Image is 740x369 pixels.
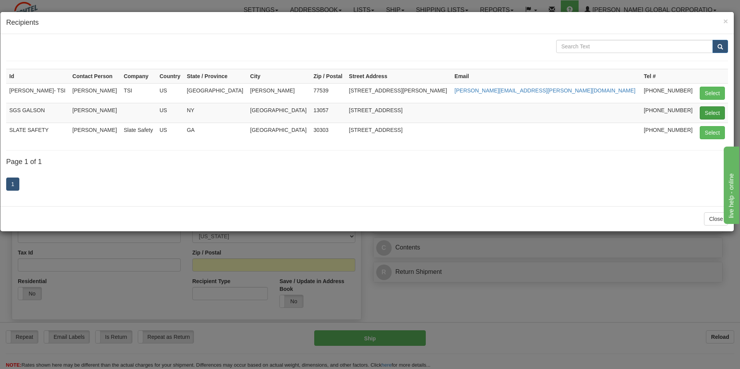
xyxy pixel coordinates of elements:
[722,145,739,224] iframe: chat widget
[346,69,452,83] th: Street Address
[69,69,121,83] th: Contact Person
[247,83,310,103] td: [PERSON_NAME]
[184,123,247,142] td: GA
[310,83,346,103] td: 77539
[346,83,452,103] td: [STREET_ADDRESS][PERSON_NAME]
[6,158,728,166] h4: Page 1 of 1
[156,83,183,103] td: US
[700,87,725,100] button: Select
[641,123,696,142] td: [PHONE_NUMBER]
[454,87,636,94] a: [PERSON_NAME][EMAIL_ADDRESS][PERSON_NAME][DOMAIN_NAME]
[247,69,310,83] th: City
[310,103,346,123] td: 13057
[723,17,728,26] span: ×
[156,103,183,123] td: US
[451,69,641,83] th: Email
[156,69,183,83] th: Country
[556,40,713,53] input: Search Text
[6,178,19,191] a: 1
[121,123,157,142] td: Slate Safety
[121,83,157,103] td: TSI
[346,123,452,142] td: [STREET_ADDRESS]
[700,106,725,120] button: Select
[310,123,346,142] td: 30303
[156,123,183,142] td: US
[704,212,728,226] button: Close
[641,69,696,83] th: Tel #
[184,69,247,83] th: State / Province
[184,103,247,123] td: NY
[247,103,310,123] td: [GEOGRAPHIC_DATA]
[346,103,452,123] td: [STREET_ADDRESS]
[6,123,69,142] td: SLATE SAFETY
[184,83,247,103] td: [GEOGRAPHIC_DATA]
[6,103,69,123] td: SGS GALSON
[723,17,728,25] button: Close
[6,5,72,14] div: live help - online
[6,69,69,83] th: Id
[69,83,121,103] td: [PERSON_NAME]
[6,83,69,103] td: [PERSON_NAME]- TSI
[6,18,728,28] h4: Recipients
[700,126,725,139] button: Select
[641,83,696,103] td: [PHONE_NUMBER]
[641,103,696,123] td: [PHONE_NUMBER]
[247,123,310,142] td: [GEOGRAPHIC_DATA]
[121,69,157,83] th: Company
[310,69,346,83] th: Zip / Postal
[69,103,121,123] td: [PERSON_NAME]
[69,123,121,142] td: [PERSON_NAME]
